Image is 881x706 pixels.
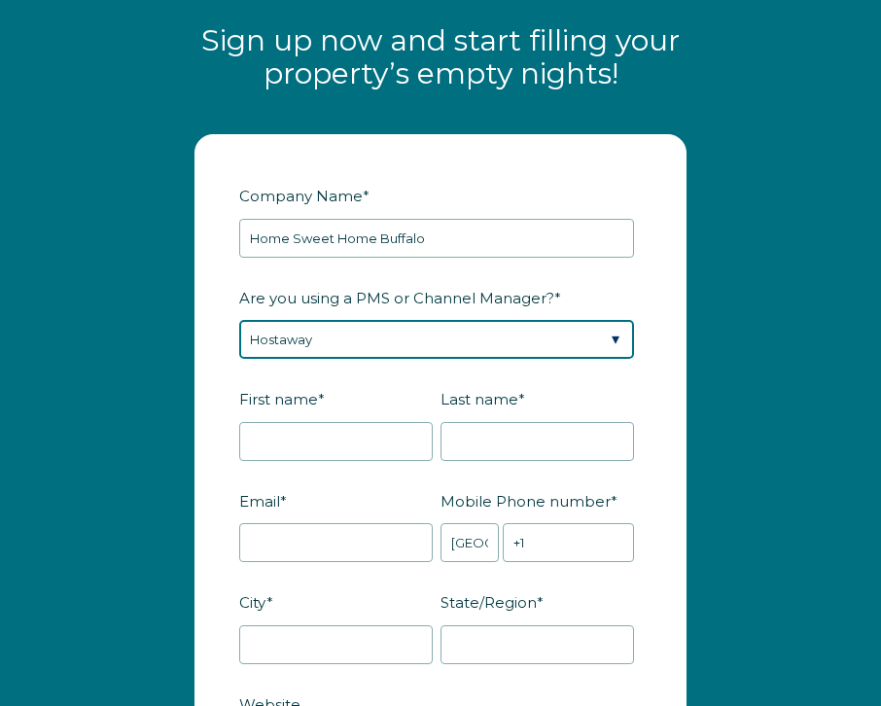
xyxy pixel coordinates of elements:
[239,486,280,516] span: Email
[239,384,318,414] span: First name
[239,283,554,313] span: Are you using a PMS or Channel Manager?
[201,22,680,92] span: Sign up now and start filling your property’s empty nights!
[440,587,537,618] span: State/Region
[239,587,266,618] span: City
[440,384,518,414] span: Last name
[440,486,611,516] span: Mobile Phone number
[239,181,363,211] span: Company Name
